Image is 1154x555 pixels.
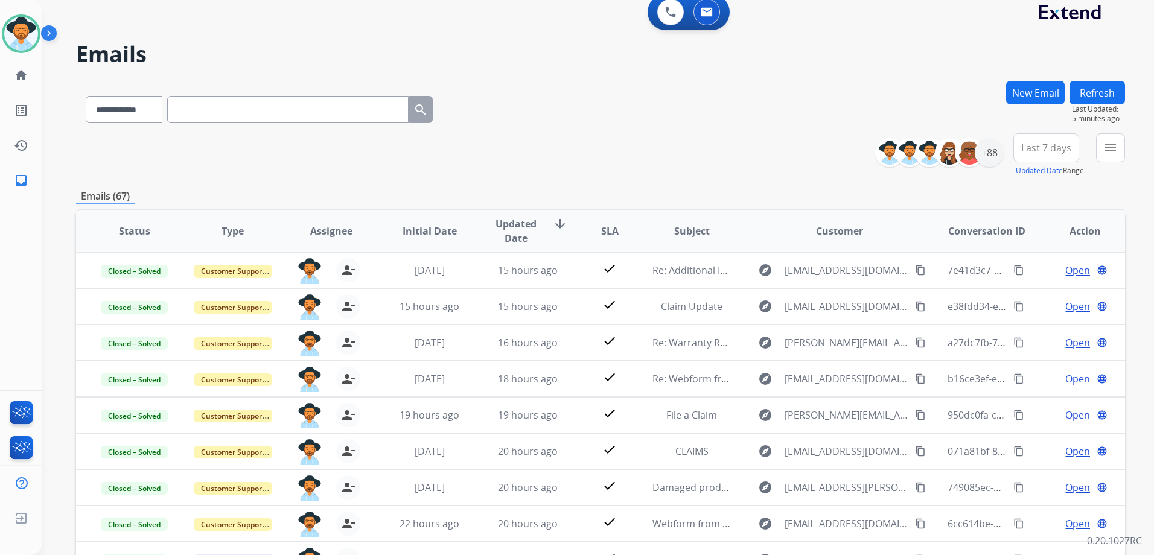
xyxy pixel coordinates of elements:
[298,475,322,501] img: agent-avatar
[1016,166,1063,176] button: Updated Date
[1097,373,1108,384] mat-icon: language
[948,481,1133,494] span: 749085ec-5304-4c22-bc92-06226ad8e1d3
[674,224,710,238] span: Subject
[1013,265,1024,276] mat-icon: content_copy
[498,517,558,530] span: 20 hours ago
[652,264,810,277] span: Re: Additional Information Needed
[101,446,168,458] span: Closed – Solved
[758,480,773,495] mat-icon: explore
[14,103,28,118] mat-icon: list_alt
[785,263,908,277] span: [EMAIL_ADDRESS][DOMAIN_NAME]
[341,263,355,277] mat-icon: person_remove
[948,408,1123,422] span: 950dc0fa-c0f6-4fe1-b434-953fdd9f69d8
[298,403,322,428] img: agent-avatar
[400,517,459,530] span: 22 hours ago
[413,103,428,117] mat-icon: search
[298,512,322,537] img: agent-avatar
[341,408,355,422] mat-icon: person_remove
[652,517,926,530] span: Webform from [EMAIL_ADDRESS][DOMAIN_NAME] on [DATE]
[498,264,558,277] span: 15 hours ago
[915,410,926,420] mat-icon: content_copy
[666,408,717,422] span: File a Claim
[1065,480,1090,495] span: Open
[602,406,617,420] mat-icon: check
[758,444,773,458] mat-icon: explore
[948,264,1129,277] span: 7e41d3c7-8ffa-4b88-8940-295da2784bf3
[758,516,773,531] mat-icon: explore
[1013,446,1024,457] mat-icon: content_copy
[298,294,322,320] img: agent-avatar
[1013,518,1024,529] mat-icon: content_copy
[400,300,459,313] span: 15 hours ago
[1087,533,1142,548] p: 0.20.1027RC
[1065,516,1090,531] span: Open
[403,224,457,238] span: Initial Date
[101,301,168,314] span: Closed – Solved
[661,300,722,313] span: Claim Update
[194,446,272,458] span: Customer Support
[602,478,617,493] mat-icon: check
[602,297,617,312] mat-icon: check
[298,367,322,392] img: agent-avatar
[948,336,1133,349] span: a27dc7fb-7317-4b59-8c92-e357b171b635
[1097,410,1108,420] mat-icon: language
[298,439,322,465] img: agent-avatar
[1103,141,1118,155] mat-icon: menu
[298,331,322,356] img: agent-avatar
[101,337,168,350] span: Closed – Solved
[119,224,150,238] span: Status
[652,372,942,385] span: Re: Webform from [EMAIL_ADDRESS][DOMAIN_NAME] on [DATE]
[341,299,355,314] mat-icon: person_remove
[915,482,926,493] mat-icon: content_copy
[785,516,908,531] span: [EMAIL_ADDRESS][DOMAIN_NAME]
[1065,263,1090,277] span: Open
[1065,444,1090,458] span: Open
[1072,104,1125,114] span: Last Updated:
[785,335,908,350] span: [PERSON_NAME][EMAIL_ADDRESS][DOMAIN_NAME]
[785,299,908,314] span: [EMAIL_ADDRESS][DOMAIN_NAME]
[652,481,736,494] span: Damaged product
[948,300,1133,313] span: e38fdd34-e9e2-4e87-b965-d9e737497889
[101,265,168,277] span: Closed – Solved
[1013,373,1024,384] mat-icon: content_copy
[785,480,908,495] span: [EMAIL_ADDRESS][PERSON_NAME][DOMAIN_NAME]
[785,372,908,386] span: [EMAIL_ADDRESS][DOMAIN_NAME]
[310,224,352,238] span: Assignee
[1070,81,1125,104] button: Refresh
[194,518,272,531] span: Customer Support
[76,189,135,204] p: Emails (67)
[975,138,1004,167] div: +88
[298,258,322,284] img: agent-avatar
[553,217,567,231] mat-icon: arrow_downward
[341,335,355,350] mat-icon: person_remove
[1097,337,1108,348] mat-icon: language
[758,263,773,277] mat-icon: explore
[341,372,355,386] mat-icon: person_remove
[1065,372,1090,386] span: Open
[602,370,617,384] mat-icon: check
[194,482,272,495] span: Customer Support
[602,442,617,457] mat-icon: check
[1013,301,1024,312] mat-icon: content_copy
[498,481,558,494] span: 20 hours ago
[915,265,926,276] mat-icon: content_copy
[602,515,617,529] mat-icon: check
[400,408,459,422] span: 19 hours ago
[758,372,773,386] mat-icon: explore
[1065,408,1090,422] span: Open
[415,445,445,458] span: [DATE]
[1016,165,1084,176] span: Range
[948,224,1025,238] span: Conversation ID
[758,335,773,350] mat-icon: explore
[194,301,272,314] span: Customer Support
[948,445,1129,458] span: 071a81bf-8119-4932-a54b-5428dbf797fd
[498,300,558,313] span: 15 hours ago
[415,264,445,277] span: [DATE]
[948,372,1130,385] span: b16ce3ef-e523-410b-8cc3-7c5e25454447
[948,517,1126,530] span: 6cc614be-013f-487c-af31-5a5c445ca0c9
[101,373,168,386] span: Closed – Solved
[101,482,168,495] span: Closed – Solved
[758,408,773,422] mat-icon: explore
[602,334,617,348] mat-icon: check
[489,217,543,246] span: Updated Date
